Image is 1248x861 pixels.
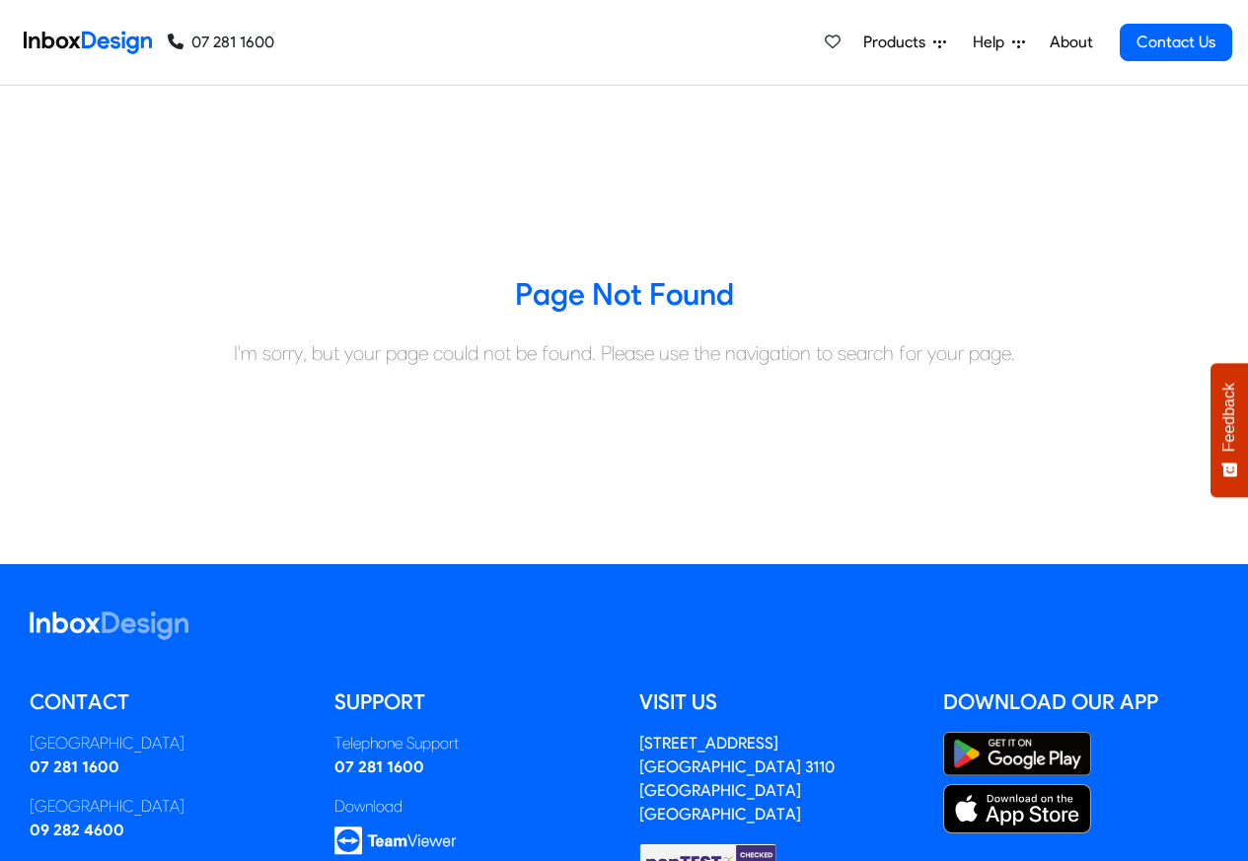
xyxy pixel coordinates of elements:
[965,23,1033,62] a: Help
[334,757,424,776] a: 07 281 1600
[30,757,119,776] a: 07 281 1600
[30,732,305,755] div: [GEOGRAPHIC_DATA]
[943,687,1218,717] h5: Download our App
[1120,24,1232,61] a: Contact Us
[30,795,305,819] div: [GEOGRAPHIC_DATA]
[639,687,915,717] h5: Visit us
[639,734,835,824] a: [STREET_ADDRESS][GEOGRAPHIC_DATA] 3110[GEOGRAPHIC_DATA][GEOGRAPHIC_DATA]
[168,31,274,54] a: 07 281 1600
[855,23,954,62] a: Products
[1220,383,1238,452] span: Feedback
[334,687,610,717] h5: Support
[943,732,1091,776] img: Google Play Store
[1211,363,1248,497] button: Feedback - Show survey
[1044,23,1098,62] a: About
[30,687,305,717] h5: Contact
[30,611,188,640] img: logo_inboxdesign_white.svg
[15,338,1233,368] div: I'm sorry, but your page could not be found. Please use the navigation to search for your page.
[639,734,835,824] address: [STREET_ADDRESS] [GEOGRAPHIC_DATA] 3110 [GEOGRAPHIC_DATA] [GEOGRAPHIC_DATA]
[15,275,1233,315] h3: Page Not Found
[973,31,1012,54] span: Help
[943,784,1091,833] img: Apple App Store
[863,31,933,54] span: Products
[334,826,457,855] img: logo_teamviewer.svg
[30,821,124,839] a: 09 282 4600
[334,795,610,819] div: Download
[334,732,610,755] div: Telephone Support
